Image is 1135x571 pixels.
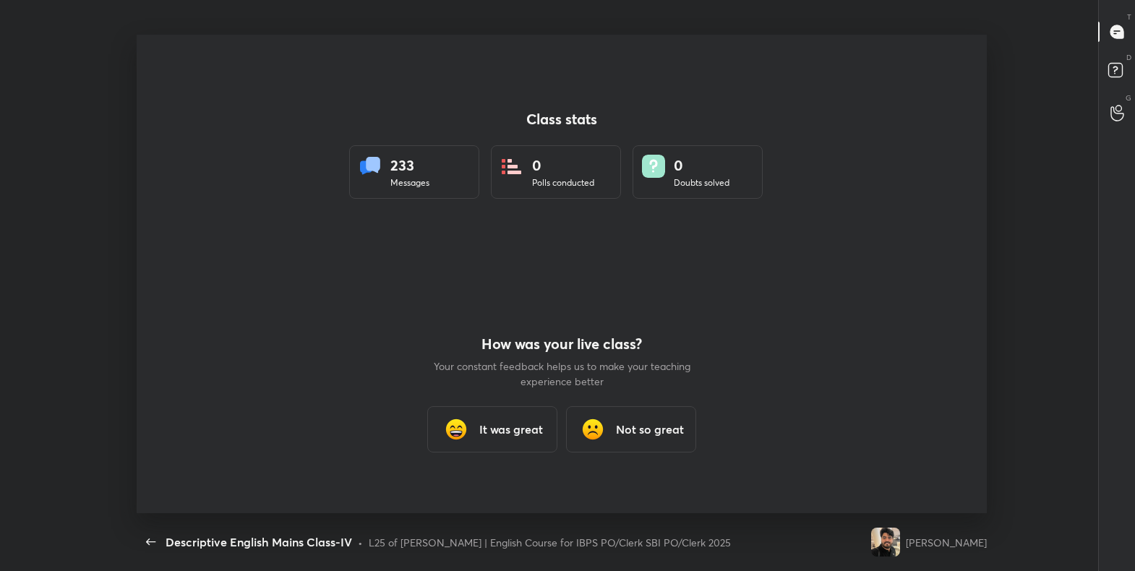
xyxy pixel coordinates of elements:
div: [PERSON_NAME] [906,535,987,550]
p: G [1126,93,1131,103]
div: 0 [674,155,729,176]
p: T [1127,12,1131,22]
p: D [1126,52,1131,63]
div: Descriptive English Mains Class-IV [166,533,352,551]
h3: It was great [479,421,543,438]
img: grinning_face_with_smiling_eyes_cmp.gif [442,415,471,444]
h4: How was your live class? [432,335,692,353]
img: frowning_face_cmp.gif [578,415,607,444]
img: statsMessages.856aad98.svg [359,155,382,178]
img: b87df48e8e3e4776b08b5382e1f15f07.jpg [871,528,900,557]
div: • [358,535,363,550]
div: Polls conducted [532,176,594,189]
div: Messages [390,176,429,189]
p: Your constant feedback helps us to make your teaching experience better [432,359,692,389]
img: doubts.8a449be9.svg [642,155,665,178]
img: statsPoll.b571884d.svg [500,155,523,178]
h4: Class stats [349,111,774,128]
div: 233 [390,155,429,176]
div: Doubts solved [674,176,729,189]
div: L25 of [PERSON_NAME] | English Course for IBPS PO/Clerk SBI PO/Clerk 2025 [369,535,731,550]
h3: Not so great [616,421,684,438]
div: 0 [532,155,594,176]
